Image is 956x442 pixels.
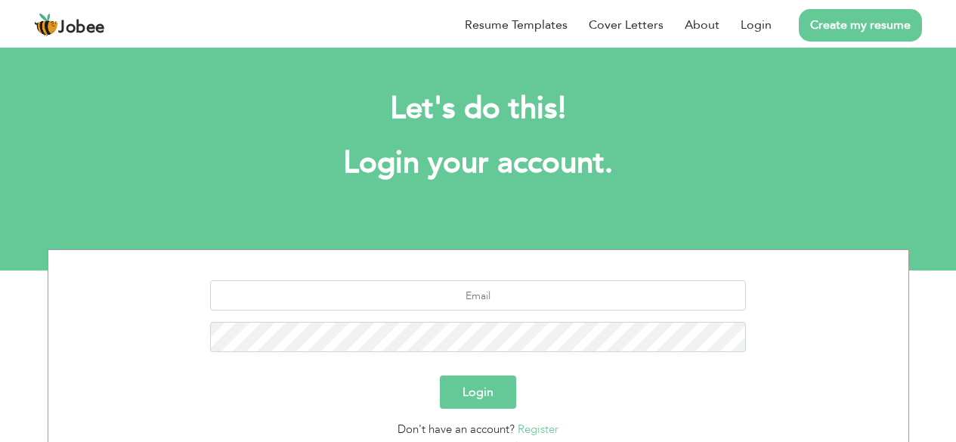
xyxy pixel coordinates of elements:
[685,16,719,34] a: About
[34,13,105,37] a: Jobee
[741,16,772,34] a: Login
[34,13,58,37] img: jobee.io
[440,376,516,409] button: Login
[70,144,886,183] h1: Login your account.
[465,16,568,34] a: Resume Templates
[70,89,886,128] h2: Let's do this!
[518,422,558,437] a: Register
[58,20,105,36] span: Jobee
[398,422,515,437] span: Don't have an account?
[589,16,664,34] a: Cover Letters
[799,9,922,42] a: Create my resume
[210,280,746,311] input: Email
